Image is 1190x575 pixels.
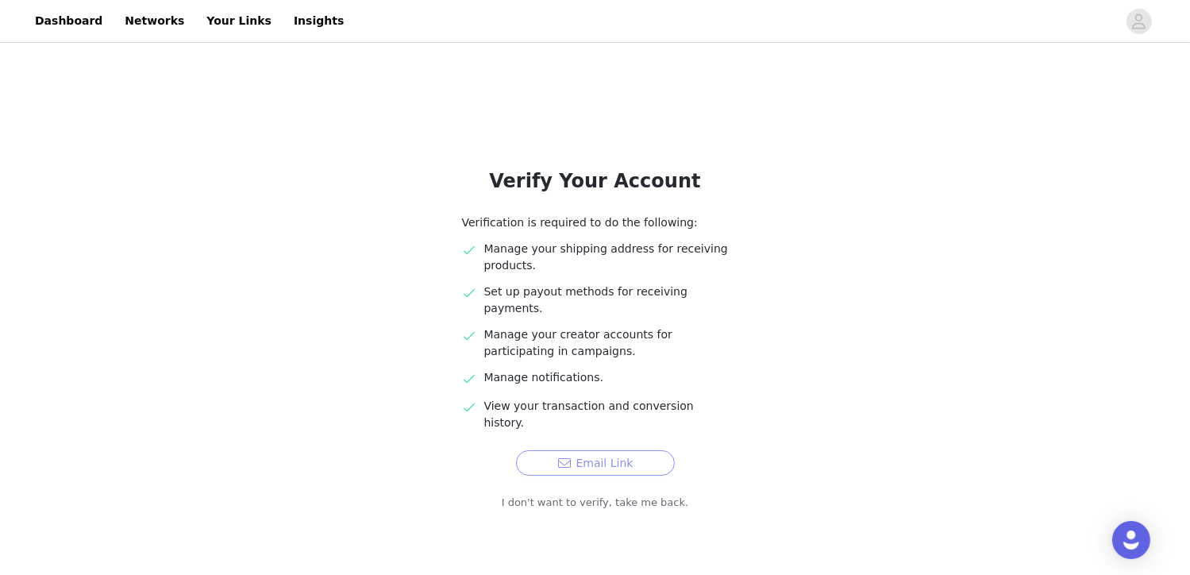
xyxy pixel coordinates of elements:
[502,495,689,511] a: I don't want to verify, take me back.
[484,398,729,431] p: View your transaction and conversion history.
[516,450,675,476] button: Email Link
[462,214,729,231] p: Verification is required to do the following:
[284,3,353,39] a: Insights
[484,284,729,317] p: Set up payout methods for receiving payments.
[115,3,194,39] a: Networks
[197,3,281,39] a: Your Links
[25,3,112,39] a: Dashboard
[1131,9,1146,34] div: avatar
[484,326,729,360] p: Manage your creator accounts for participating in campaigns.
[484,241,729,274] p: Manage your shipping address for receiving products.
[1112,521,1150,559] div: Open Intercom Messenger
[424,167,767,195] h1: Verify Your Account
[484,369,729,386] p: Manage notifications.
